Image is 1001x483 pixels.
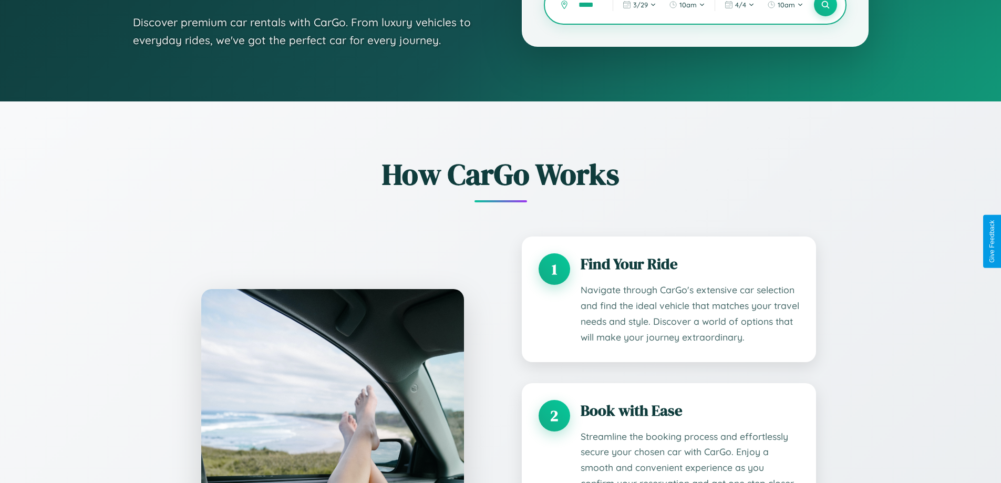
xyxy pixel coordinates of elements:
[185,154,816,194] h2: How CarGo Works
[988,220,996,263] div: Give Feedback
[581,282,799,345] p: Navigate through CarGo's extensive car selection and find the ideal vehicle that matches your tra...
[133,14,480,49] p: Discover premium car rentals with CarGo. From luxury vehicles to everyday rides, we've got the pe...
[778,1,795,9] span: 10am
[581,400,799,421] h3: Book with Ease
[581,253,799,274] h3: Find Your Ride
[679,1,697,9] span: 10am
[539,253,570,285] div: 1
[539,400,570,431] div: 2
[735,1,746,9] span: 4 / 4
[633,1,648,9] span: 3 / 29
